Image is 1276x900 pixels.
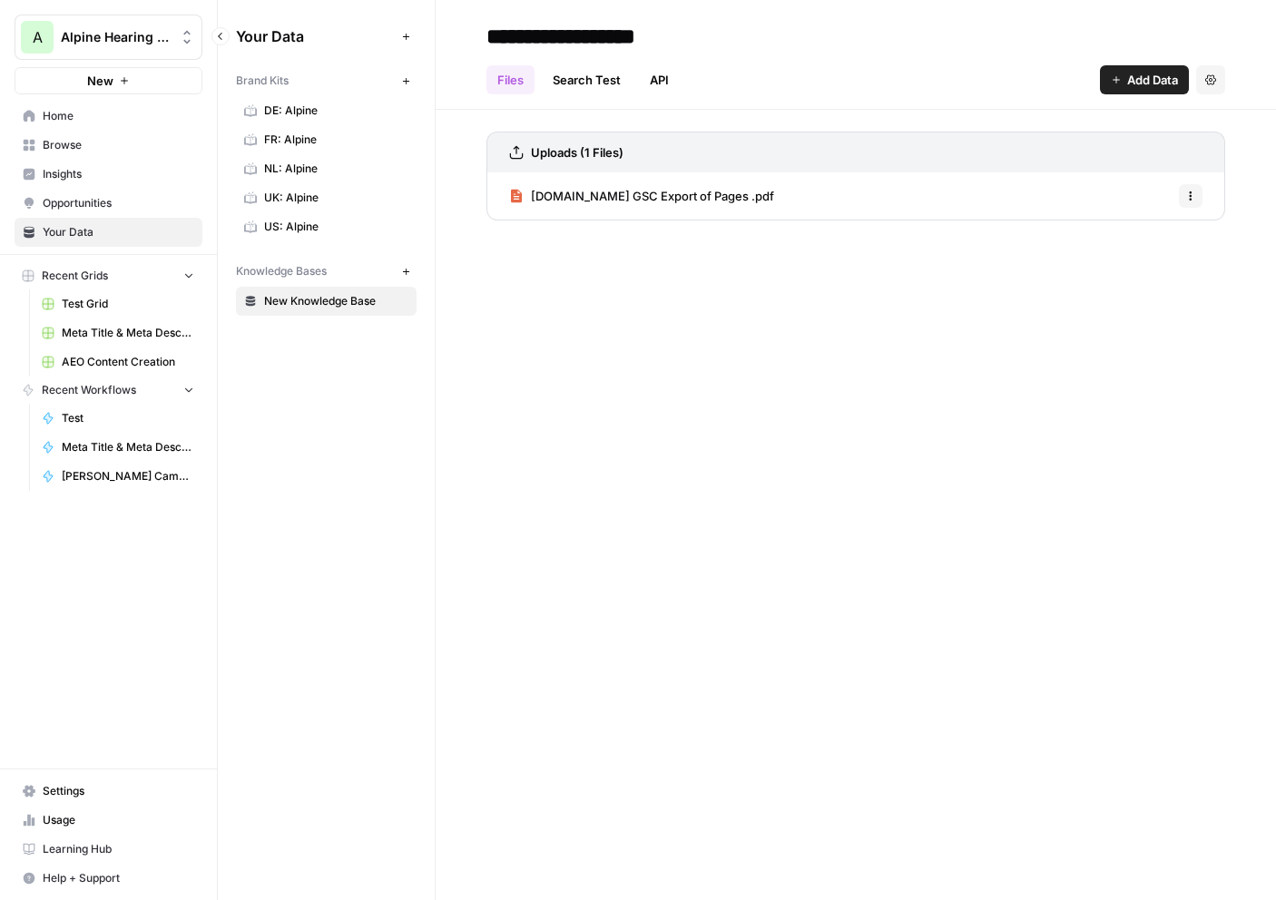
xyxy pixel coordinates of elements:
[15,835,202,864] a: Learning Hub
[33,26,43,48] span: A
[34,462,202,491] a: [PERSON_NAME] Campaign
[264,132,408,148] span: FR: Alpine
[42,382,136,398] span: Recent Workflows
[62,468,194,484] span: [PERSON_NAME] Campaign
[15,377,202,404] button: Recent Workflows
[15,218,202,247] a: Your Data
[1100,65,1189,94] button: Add Data
[34,404,202,433] a: Test
[62,354,194,370] span: AEO Content Creation
[1127,71,1178,89] span: Add Data
[42,268,108,284] span: Recent Grids
[509,172,774,220] a: [DOMAIN_NAME] GSC Export of Pages .pdf
[236,183,417,212] a: UK: Alpine
[15,806,202,835] a: Usage
[15,777,202,806] a: Settings
[264,161,408,177] span: NL: Alpine
[43,166,194,182] span: Insights
[236,25,395,47] span: Your Data
[34,289,202,318] a: Test Grid
[43,137,194,153] span: Browse
[34,318,202,347] a: Meta Title & Meta Descriptions Grid (1)
[15,67,202,94] button: New
[43,224,194,240] span: Your Data
[43,108,194,124] span: Home
[264,219,408,235] span: US: Alpine
[43,870,194,886] span: Help + Support
[62,439,194,455] span: Meta Title & Meta Descriptions
[236,212,417,241] a: US: Alpine
[236,73,289,89] span: Brand Kits
[87,72,113,90] span: New
[43,812,194,828] span: Usage
[264,190,408,206] span: UK: Alpine
[236,287,417,316] a: New Knowledge Base
[509,132,623,172] a: Uploads (1 Files)
[15,15,202,60] button: Workspace: Alpine Hearing Protection
[43,841,194,857] span: Learning Hub
[264,103,408,119] span: DE: Alpine
[236,125,417,154] a: FR: Alpine
[236,154,417,183] a: NL: Alpine
[236,96,417,125] a: DE: Alpine
[531,143,623,161] h3: Uploads (1 Files)
[62,410,194,426] span: Test
[15,102,202,131] a: Home
[34,347,202,377] a: AEO Content Creation
[34,433,202,462] a: Meta Title & Meta Descriptions
[15,864,202,893] button: Help + Support
[542,65,632,94] a: Search Test
[15,131,202,160] a: Browse
[62,325,194,341] span: Meta Title & Meta Descriptions Grid (1)
[236,263,327,279] span: Knowledge Bases
[61,28,171,46] span: Alpine Hearing Protection
[264,293,408,309] span: New Knowledge Base
[531,187,774,205] span: [DOMAIN_NAME] GSC Export of Pages .pdf
[43,195,194,211] span: Opportunities
[15,189,202,218] a: Opportunities
[15,262,202,289] button: Recent Grids
[43,783,194,799] span: Settings
[486,65,535,94] a: Files
[15,160,202,189] a: Insights
[639,65,680,94] a: API
[62,296,194,312] span: Test Grid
